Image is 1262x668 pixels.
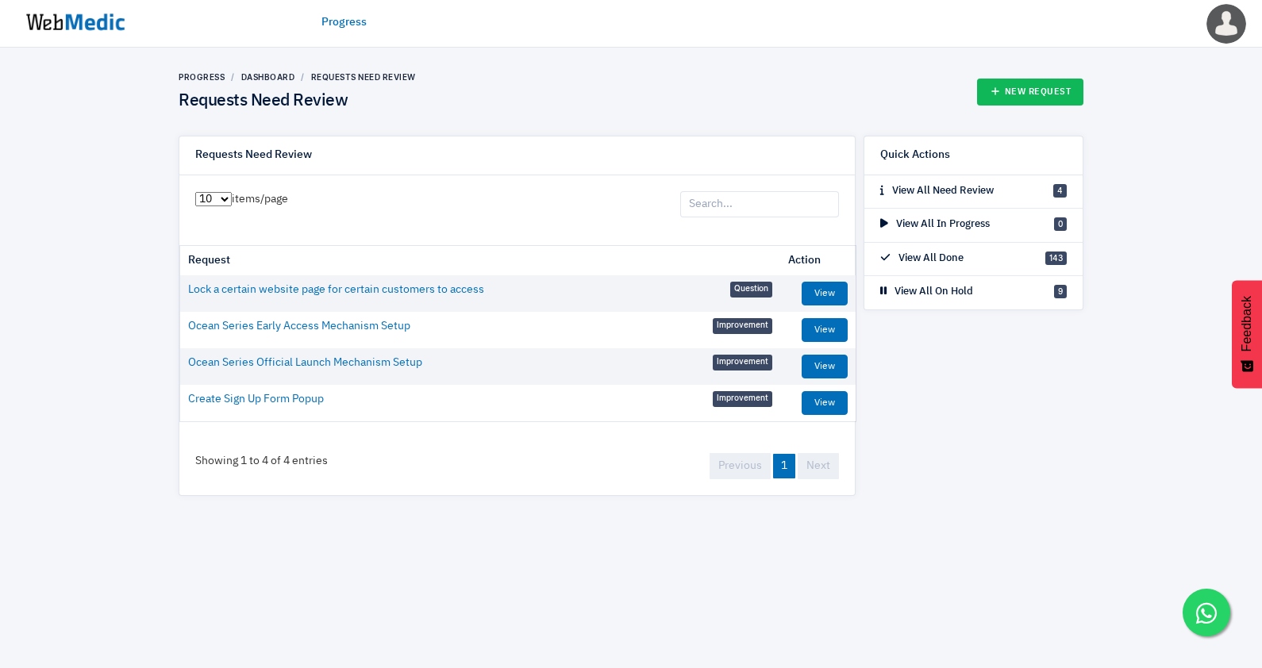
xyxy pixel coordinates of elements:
[880,217,990,232] p: View All In Progress
[802,318,848,342] a: View
[1054,217,1067,231] span: 0
[802,282,848,305] a: View
[880,251,964,267] p: View All Done
[180,246,780,275] th: Request
[713,391,772,407] span: Improvement
[195,192,232,206] select: items/page
[179,71,416,83] nav: breadcrumb
[802,391,848,415] a: View
[713,318,772,334] span: Improvement
[311,72,416,82] a: Requests Need Review
[188,391,324,408] a: Create Sign Up Form Popup
[188,318,410,335] a: Ocean Series Early Access Mechanism Setup
[773,454,795,478] a: 1
[680,191,839,218] input: Search...
[977,79,1084,106] a: New Request
[798,453,839,479] a: Next
[1232,280,1262,388] button: Feedback - Show survey
[188,355,422,371] a: Ocean Series Official Launch Mechanism Setup
[195,191,288,208] label: items/page
[880,183,994,199] p: View All Need Review
[802,355,848,378] a: View
[713,355,772,370] span: Improvement
[321,14,367,31] a: Progress
[188,282,484,298] a: Lock a certain website page for certain customers to access
[179,437,344,486] div: Showing 1 to 4 of 4 entries
[195,148,312,163] h6: Requests Need Review
[880,284,973,300] p: View All On Hold
[1240,296,1254,351] span: Feedback
[730,282,772,298] span: Question
[1053,184,1067,198] span: 4
[179,72,225,82] a: Progress
[710,453,771,479] a: Previous
[880,148,950,163] h6: Quick Actions
[241,72,295,82] a: Dashboard
[1054,285,1067,298] span: 9
[1045,251,1067,265] span: 143
[179,91,416,112] h4: Requests Need Review
[780,246,856,275] th: Action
